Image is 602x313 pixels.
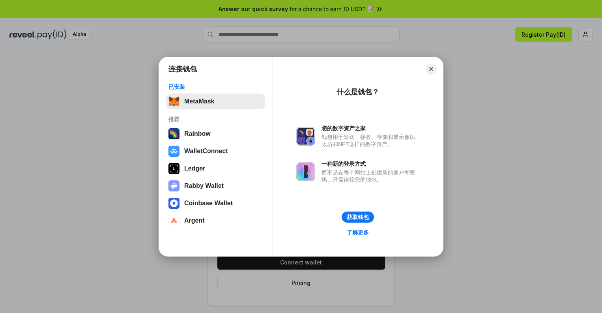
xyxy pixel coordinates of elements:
div: 钱包用于发送、接收、存储和显示像以太坊和NFT这样的数字资产。 [322,133,419,148]
img: svg+xml,%3Csvg%20xmlns%3D%22http%3A%2F%2Fwww.w3.org%2F2000%2Fsvg%22%20fill%3D%22none%22%20viewBox... [296,127,315,146]
button: Coinbase Wallet [166,195,265,211]
img: svg+xml,%3Csvg%20xmlns%3D%22http%3A%2F%2Fwww.w3.org%2F2000%2Fsvg%22%20fill%3D%22none%22%20viewBox... [168,180,179,191]
div: Argent [184,217,205,224]
div: Coinbase Wallet [184,200,233,207]
div: 而不是在每个网站上创建新的账户和密码，只需连接您的钱包。 [322,169,419,183]
div: 一种新的登录方式 [322,160,419,167]
button: Rabby Wallet [166,178,265,194]
div: 您的数字资产之家 [322,125,419,132]
img: svg+xml,%3Csvg%20xmlns%3D%22http%3A%2F%2Fwww.w3.org%2F2000%2Fsvg%22%20fill%3D%22none%22%20viewBox... [296,162,315,181]
img: svg+xml,%3Csvg%20width%3D%2228%22%20height%3D%2228%22%20viewBox%3D%220%200%2028%2028%22%20fill%3D... [168,198,179,209]
div: Rabby Wallet [184,182,224,189]
div: 了解更多 [347,229,369,236]
img: svg+xml,%3Csvg%20fill%3D%22none%22%20height%3D%2233%22%20viewBox%3D%220%200%2035%2033%22%20width%... [168,96,179,107]
button: Argent [166,213,265,229]
div: Ledger [184,165,205,172]
img: svg+xml,%3Csvg%20width%3D%22120%22%20height%3D%22120%22%20viewBox%3D%220%200%20120%20120%22%20fil... [168,128,179,139]
a: 了解更多 [342,227,374,238]
button: Rainbow [166,126,265,142]
div: 已安装 [168,83,263,90]
img: svg+xml,%3Csvg%20width%3D%2228%22%20height%3D%2228%22%20viewBox%3D%220%200%2028%2028%22%20fill%3D... [168,146,179,157]
button: Close [426,64,437,75]
button: Ledger [166,161,265,176]
div: 什么是钱包？ [337,87,379,97]
img: svg+xml,%3Csvg%20xmlns%3D%22http%3A%2F%2Fwww.w3.org%2F2000%2Fsvg%22%20width%3D%2228%22%20height%3... [168,163,179,174]
button: WalletConnect [166,143,265,159]
img: svg+xml,%3Csvg%20width%3D%2228%22%20height%3D%2228%22%20viewBox%3D%220%200%2028%2028%22%20fill%3D... [168,215,179,226]
div: MetaMask [184,98,214,105]
button: MetaMask [166,94,265,109]
div: Rainbow [184,130,211,137]
h1: 连接钱包 [168,64,197,74]
button: 获取钱包 [342,212,374,223]
div: WalletConnect [184,148,228,155]
div: 推荐 [168,116,263,123]
div: 获取钱包 [347,214,369,221]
